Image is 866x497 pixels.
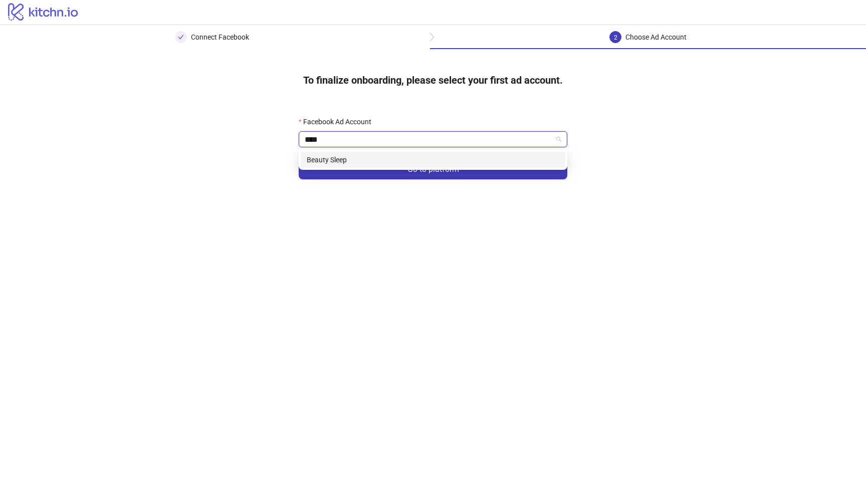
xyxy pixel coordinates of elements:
div: Choose Ad Account [625,31,687,43]
h4: To finalize onboarding, please select your first ad account. [287,65,579,95]
div: Beauty Sleep [307,154,559,165]
div: Connect Facebook [191,31,249,43]
span: check [178,34,184,40]
input: Facebook Ad Account [305,132,552,147]
span: 2 [614,34,617,41]
div: Beauty Sleep [301,152,565,168]
label: Facebook Ad Account [299,116,378,127]
button: Go to platform [299,159,567,179]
